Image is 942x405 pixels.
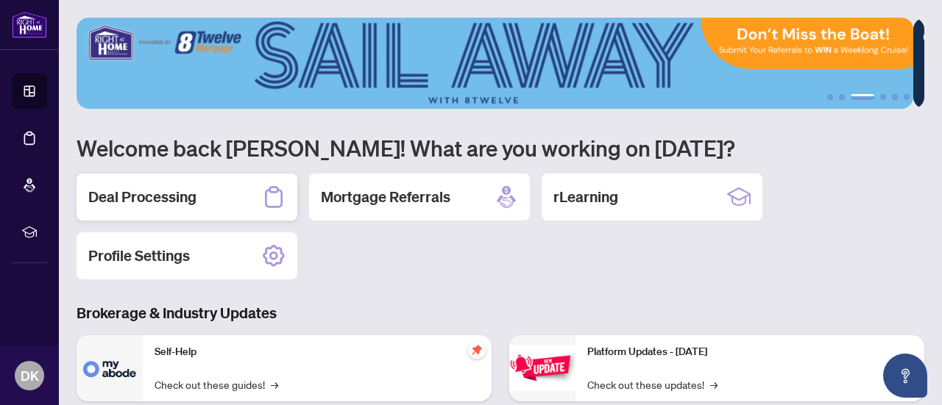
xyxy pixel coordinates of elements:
[21,365,39,386] span: DK
[88,245,190,266] h2: Profile Settings
[553,187,618,207] h2: rLearning
[892,94,898,100] button: 5
[710,376,718,393] span: →
[851,94,874,100] button: 3
[155,344,480,360] p: Self-Help
[468,341,486,359] span: pushpin
[12,11,47,38] img: logo
[321,187,450,207] h2: Mortgage Referrals
[587,376,718,393] a: Check out these updates!→
[827,94,833,100] button: 1
[587,344,913,360] p: Platform Updates - [DATE]
[77,134,924,162] h1: Welcome back [PERSON_NAME]! What are you working on [DATE]?
[880,94,886,100] button: 4
[77,18,913,109] img: Slide 2
[904,94,910,100] button: 6
[839,94,845,100] button: 2
[77,335,143,401] img: Self-Help
[271,376,278,393] span: →
[88,187,196,207] h2: Deal Processing
[883,354,927,398] button: Open asap
[509,345,576,391] img: Platform Updates - June 23, 2025
[155,376,278,393] a: Check out these guides!→
[77,303,924,323] h3: Brokerage & Industry Updates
